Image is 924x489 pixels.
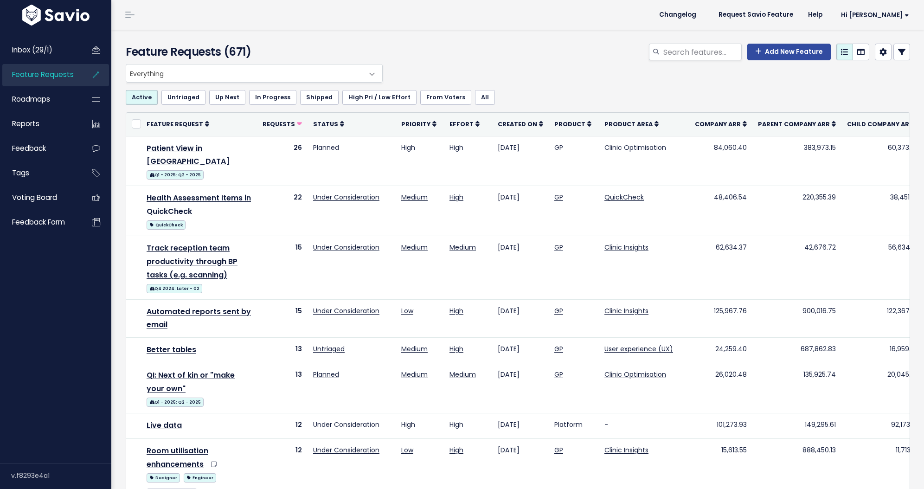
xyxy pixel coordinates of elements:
[554,420,583,429] a: Platform
[147,471,180,483] a: Designer
[498,119,543,129] a: Created On
[313,370,339,379] a: Planned
[758,119,836,129] a: Parent Company ARR
[184,473,216,483] span: Engineer
[752,236,841,300] td: 42,676.72
[147,396,204,407] a: Q1 - 2025: Q2 - 2025
[449,344,463,354] a: High
[554,306,563,315] a: GP
[126,64,364,82] span: Everything
[689,136,752,186] td: 84,060.40
[257,136,308,186] td: 26
[752,186,841,236] td: 220,355.39
[313,119,344,129] a: Status
[147,193,251,217] a: Health Assessment Items in QuickCheck
[2,89,77,110] a: Roadmaps
[689,186,752,236] td: 48,406.54
[2,39,77,61] a: Inbox (29/1)
[689,338,752,363] td: 24,259.40
[449,193,463,202] a: High
[554,143,563,152] a: GP
[257,338,308,363] td: 13
[475,90,495,105] a: All
[752,299,841,338] td: 900,016.75
[401,143,415,152] a: High
[126,90,910,105] ul: Filter feature requests
[147,420,182,431] a: Live data
[147,170,204,180] span: Q1 - 2025: Q2 - 2025
[313,120,338,128] span: Status
[313,306,379,315] a: Under Consideration
[263,120,295,128] span: Requests
[147,284,202,293] span: Q4 2024: Later - 02
[12,94,50,104] span: Roadmaps
[12,143,46,153] span: Feedback
[662,44,742,60] input: Search features...
[492,136,549,186] td: [DATE]
[147,219,186,230] a: QuickCheck
[147,445,208,470] a: Room utilisation enhancements
[401,119,436,129] a: Priority
[249,90,296,105] a: In Progress
[695,120,741,128] span: Company ARR
[604,370,666,379] a: Clinic Optimisation
[847,120,913,128] span: Child Company ARR
[695,119,747,129] a: Company ARR
[554,193,563,202] a: GP
[147,220,186,230] span: QuickCheck
[841,12,909,19] span: Hi [PERSON_NAME]
[147,168,204,180] a: Q1 - 2025: Q2 - 2025
[752,413,841,439] td: 149,295.61
[300,90,339,105] a: Shipped
[492,186,549,236] td: [DATE]
[263,119,302,129] a: Requests
[689,236,752,300] td: 62,634.37
[12,45,52,55] span: Inbox (29/1)
[492,363,549,413] td: [DATE]
[184,471,216,483] a: Engineer
[257,186,308,236] td: 22
[257,363,308,413] td: 13
[12,119,39,129] span: Reports
[604,193,644,202] a: QuickCheck
[2,113,77,135] a: Reports
[449,243,476,252] a: Medium
[752,363,841,413] td: 135,925.74
[604,420,608,429] a: -
[401,193,428,202] a: Medium
[449,306,463,315] a: High
[554,119,591,129] a: Product
[147,344,196,355] a: Better tables
[401,445,413,455] a: Low
[449,119,480,129] a: Effort
[126,90,158,105] a: Active
[147,473,180,483] span: Designer
[147,119,209,129] a: Feature Request
[604,120,653,128] span: Product Area
[449,445,463,455] a: High
[801,8,830,22] a: Help
[830,8,917,22] a: Hi [PERSON_NAME]
[492,299,549,338] td: [DATE]
[449,420,463,429] a: High
[847,119,919,129] a: Child Company ARR
[257,299,308,338] td: 15
[747,44,831,60] a: Add New Feature
[2,162,77,184] a: Tags
[147,306,251,330] a: Automated reports sent by email
[2,212,77,233] a: Feedback form
[554,120,585,128] span: Product
[12,168,29,178] span: Tags
[604,243,648,252] a: Clinic Insights
[401,370,428,379] a: Medium
[2,64,77,85] a: Feature Requests
[257,413,308,439] td: 12
[401,344,428,354] a: Medium
[689,299,752,338] td: 125,967.76
[449,143,463,152] a: High
[147,370,235,394] a: QI: Next of kin or "make your own"
[161,90,205,105] a: Untriaged
[554,243,563,252] a: GP
[401,243,428,252] a: Medium
[689,413,752,439] td: 101,273.93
